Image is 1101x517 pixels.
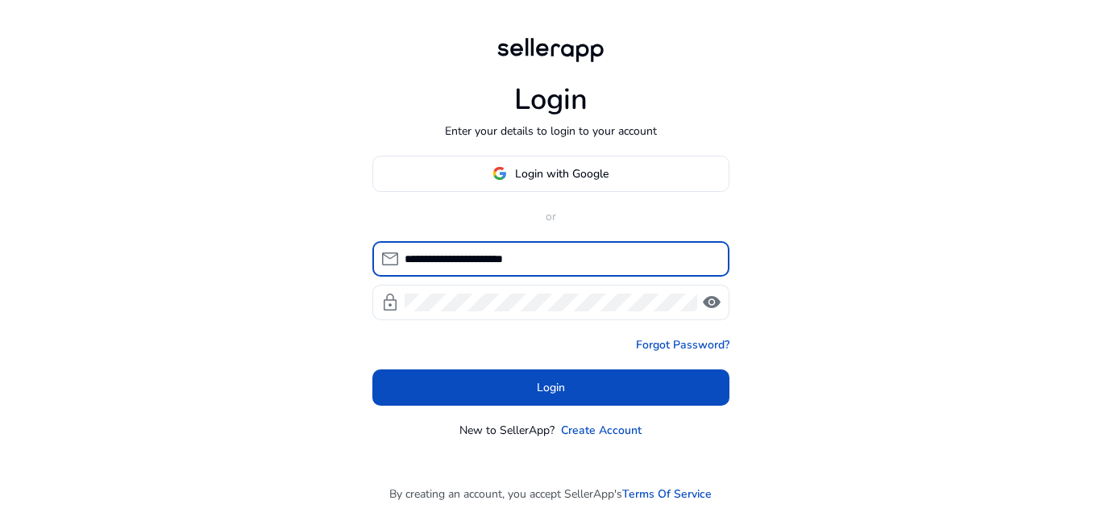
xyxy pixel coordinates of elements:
span: visibility [702,293,721,312]
span: lock [380,293,400,312]
span: mail [380,249,400,269]
h1: Login [514,82,588,117]
p: New to SellerApp? [459,422,555,439]
span: Login with Google [515,165,609,182]
span: Login [537,379,565,396]
a: Create Account [561,422,642,439]
img: google-logo.svg [492,166,507,181]
a: Terms Of Service [622,486,712,502]
p: Enter your details to login to your account [445,123,657,140]
button: Login with Google [372,156,729,192]
a: Forgot Password? [636,336,729,353]
button: Login [372,369,729,406]
p: or [372,208,729,225]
